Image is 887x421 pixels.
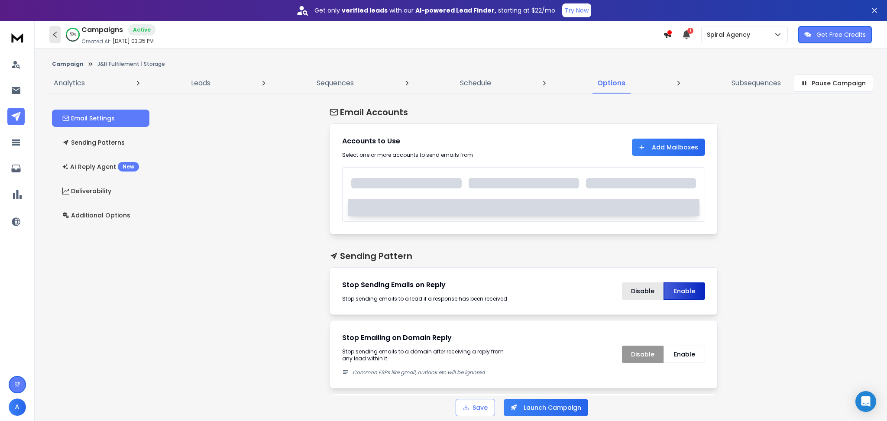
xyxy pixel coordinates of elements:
div: Open Intercom Messenger [855,391,876,412]
h1: Stop Sending Emails on Reply [342,280,515,290]
img: logo [9,29,26,45]
span: 1 [687,28,693,34]
p: Leads [191,78,210,88]
p: Schedule [460,78,491,88]
p: Additional Options [62,211,130,220]
div: Active [128,24,155,36]
strong: AI-powered Lead Finder, [415,6,496,15]
a: Sequences [311,73,359,94]
a: Options [592,73,631,94]
p: Subsequences [732,78,781,88]
a: Schedule [455,73,496,94]
p: Options [597,78,625,88]
p: Created At: [81,38,111,45]
h1: Campaigns [81,25,123,35]
p: Sending Patterns [62,138,125,147]
p: [DATE] 03:35 PM [113,38,154,45]
p: Get only with our starting at $22/mo [314,6,555,15]
button: Sending Patterns [52,134,149,151]
button: Try Now [562,3,591,17]
p: Try Now [565,6,589,15]
button: Get Free Credits [798,26,872,43]
strong: verified leads [342,6,388,15]
a: Analytics [49,73,90,94]
p: Spiral Agency [707,30,754,39]
button: Save [456,399,495,416]
p: J&H Fulfilement | Storage [97,61,165,68]
p: Analytics [54,78,85,88]
h1: Email Accounts [330,106,718,118]
button: Deliverability [52,182,149,200]
div: New [118,162,139,172]
button: Email Settings [52,110,149,127]
h1: Stop Emailing on Domain Reply [342,333,515,343]
h1: Sending Pattern [330,250,718,262]
div: Stop sending emails to a lead if a response has been received [342,295,515,302]
button: Launch Campaign [504,399,588,416]
p: Stop sending emails to a domain after receiving a reply from any lead within it [342,348,515,376]
p: 58 % [70,32,76,37]
p: AI Reply Agent [62,162,139,172]
h1: Accounts to Use [342,136,515,146]
div: Select one or more accounts to send emails from [342,152,515,159]
button: Disable [622,346,664,363]
button: Pause Campaign [793,74,873,92]
button: Enable [664,282,705,300]
button: Add Mailboxes [632,139,705,156]
button: A [9,398,26,416]
p: Email Settings [62,114,115,123]
button: AI Reply AgentNew [52,158,149,175]
p: Get Free Credits [816,30,866,39]
button: Enable [664,346,705,363]
p: Sequences [317,78,354,88]
button: Additional Options [52,207,149,224]
a: Subsequences [726,73,786,94]
button: Disable [622,282,664,300]
p: Deliverability [62,187,111,195]
a: Leads [186,73,216,94]
p: Common ESPs like gmail, outlook etc will be ignored [353,369,515,376]
button: Campaign [52,61,84,68]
